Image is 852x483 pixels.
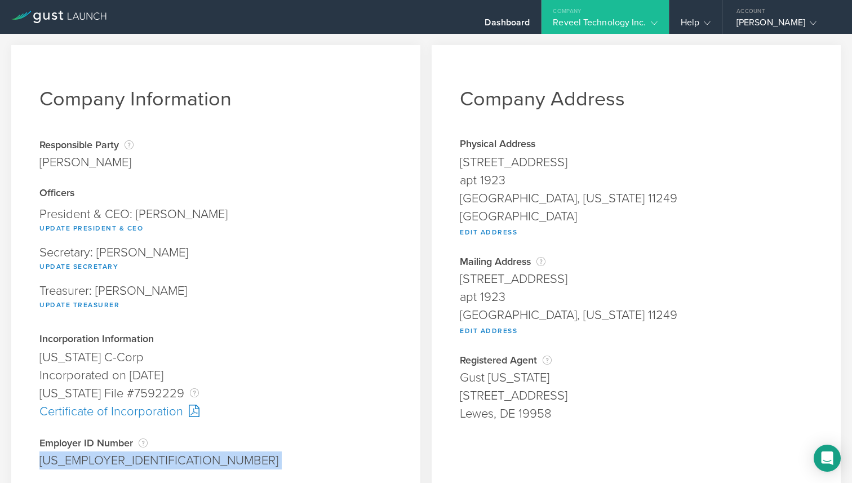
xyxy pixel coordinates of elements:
button: Update Secretary [39,260,118,273]
div: [GEOGRAPHIC_DATA] [460,207,813,225]
div: Incorporation Information [39,334,392,345]
button: Edit Address [460,225,517,239]
div: President & CEO: [PERSON_NAME] [39,202,392,241]
div: Open Intercom Messenger [814,445,841,472]
div: [GEOGRAPHIC_DATA], [US_STATE] 11249 [460,189,813,207]
button: Edit Address [460,324,517,338]
button: Update President & CEO [39,221,143,235]
div: [GEOGRAPHIC_DATA], [US_STATE] 11249 [460,306,813,324]
div: [US_STATE] C-Corp [39,348,392,366]
div: [US_STATE] File #7592229 [39,384,392,402]
div: [PERSON_NAME] [39,153,134,171]
h1: Company Address [460,87,813,111]
div: Secretary: [PERSON_NAME] [39,241,392,279]
div: Certificate of Incorporation [39,402,392,420]
div: Treasurer: [PERSON_NAME] [39,279,392,317]
div: [STREET_ADDRESS] [460,270,813,288]
div: apt 1923 [460,288,813,306]
div: Incorporated on [DATE] [39,366,392,384]
div: Reveel Technology Inc. [553,17,657,34]
div: Dashboard [485,17,530,34]
div: [STREET_ADDRESS] [460,387,813,405]
div: Help [681,17,711,34]
div: Responsible Party [39,139,134,150]
div: [STREET_ADDRESS] [460,153,813,171]
div: Lewes, DE 19958 [460,405,813,423]
h1: Company Information [39,87,392,111]
div: Registered Agent [460,355,813,366]
div: Mailing Address [460,256,813,267]
div: [PERSON_NAME] [736,17,832,34]
button: Update Treasurer [39,298,119,312]
div: apt 1923 [460,171,813,189]
div: Physical Address [460,139,813,150]
div: Gust [US_STATE] [460,369,813,387]
div: [US_EMPLOYER_IDENTIFICATION_NUMBER] [39,451,392,469]
div: Officers [39,188,392,200]
div: Employer ID Number [39,437,392,449]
